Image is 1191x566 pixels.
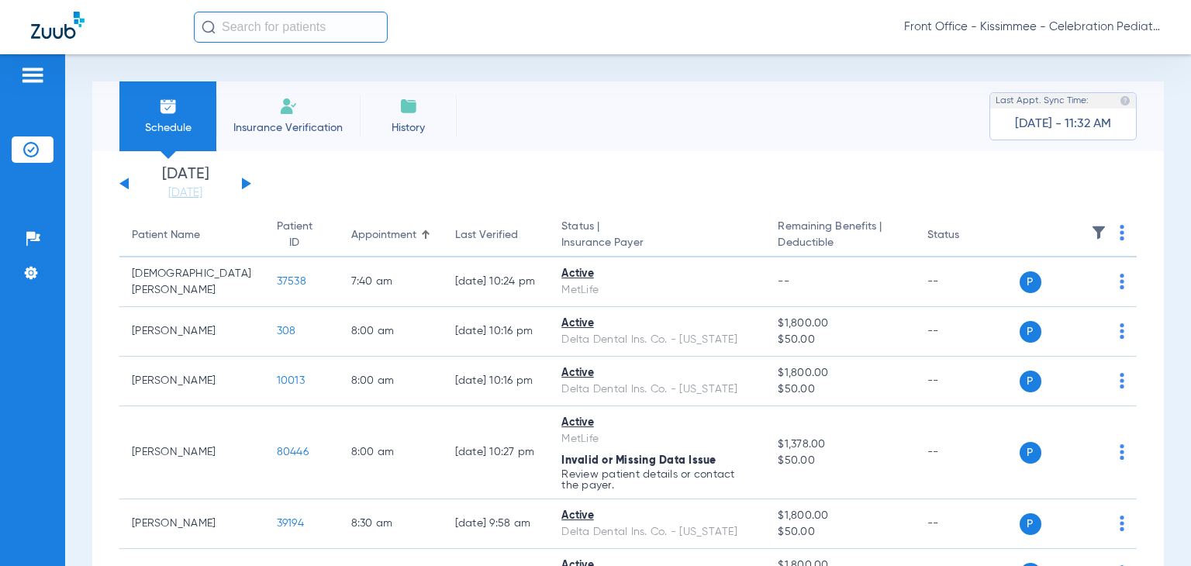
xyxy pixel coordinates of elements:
td: -- [915,499,1020,549]
span: Deductible [778,235,902,251]
span: $50.00 [778,332,902,348]
span: [DATE] - 11:32 AM [1015,116,1111,132]
td: [PERSON_NAME] [119,357,264,406]
span: P [1020,442,1041,464]
span: Insurance Payer [561,235,753,251]
td: -- [915,406,1020,499]
td: [PERSON_NAME] [119,406,264,499]
img: Zuub Logo [31,12,85,39]
td: [DATE] 9:58 AM [443,499,550,549]
div: Delta Dental Ins. Co. - [US_STATE] [561,381,753,398]
span: P [1020,321,1041,343]
td: -- [915,257,1020,307]
span: $1,800.00 [778,508,902,524]
td: [PERSON_NAME] [119,499,264,549]
span: 308 [277,326,296,336]
td: 8:00 AM [339,307,443,357]
li: [DATE] [139,167,232,201]
img: Schedule [159,97,178,116]
th: Status | [549,214,765,257]
th: Remaining Benefits | [765,214,914,257]
td: 7:40 AM [339,257,443,307]
div: MetLife [561,431,753,447]
div: Appointment [351,227,430,243]
div: Active [561,316,753,332]
img: group-dot-blue.svg [1120,323,1124,339]
td: 8:00 AM [339,406,443,499]
img: group-dot-blue.svg [1120,225,1124,240]
img: group-dot-blue.svg [1120,373,1124,388]
img: Search Icon [202,20,216,34]
img: last sync help info [1120,95,1131,106]
img: group-dot-blue.svg [1120,516,1124,531]
div: Active [561,266,753,282]
div: Patient Name [132,227,252,243]
input: Search for patients [194,12,388,43]
span: $1,378.00 [778,437,902,453]
span: 80446 [277,447,309,457]
p: Review patient details or contact the payer. [561,469,753,491]
td: [DEMOGRAPHIC_DATA][PERSON_NAME] [119,257,264,307]
div: Last Verified [455,227,518,243]
div: Active [561,508,753,524]
span: $50.00 [778,453,902,469]
th: Status [915,214,1020,257]
img: filter.svg [1091,225,1106,240]
a: [DATE] [139,185,232,201]
span: $1,800.00 [778,316,902,332]
div: Active [561,365,753,381]
div: Last Verified [455,227,537,243]
span: P [1020,371,1041,392]
span: 37538 [277,276,306,287]
div: Active [561,415,753,431]
td: [DATE] 10:16 PM [443,307,550,357]
span: Front Office - Kissimmee - Celebration Pediatric Dentistry [904,19,1160,35]
span: Schedule [131,120,205,136]
img: hamburger-icon [20,66,45,85]
span: Invalid or Missing Data Issue [561,455,716,466]
td: [DATE] 10:16 PM [443,357,550,406]
span: Last Appt. Sync Time: [996,93,1089,109]
td: 8:30 AM [339,499,443,549]
span: $50.00 [778,524,902,540]
img: Manual Insurance Verification [279,97,298,116]
span: $1,800.00 [778,365,902,381]
td: [DATE] 10:27 PM [443,406,550,499]
div: Patient Name [132,227,200,243]
div: Delta Dental Ins. Co. - [US_STATE] [561,524,753,540]
div: Patient ID [277,219,326,251]
span: Insurance Verification [228,120,348,136]
td: 8:00 AM [339,357,443,406]
td: -- [915,307,1020,357]
img: group-dot-blue.svg [1120,444,1124,460]
div: Appointment [351,227,416,243]
div: Delta Dental Ins. Co. - [US_STATE] [561,332,753,348]
div: Patient ID [277,219,312,251]
img: group-dot-blue.svg [1120,274,1124,289]
span: $50.00 [778,381,902,398]
span: P [1020,513,1041,535]
span: P [1020,271,1041,293]
img: History [399,97,418,116]
div: MetLife [561,282,753,299]
td: -- [915,357,1020,406]
span: -- [778,276,789,287]
span: 39194 [277,518,304,529]
span: 10013 [277,375,305,386]
span: History [371,120,445,136]
td: [PERSON_NAME] [119,307,264,357]
td: [DATE] 10:24 PM [443,257,550,307]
